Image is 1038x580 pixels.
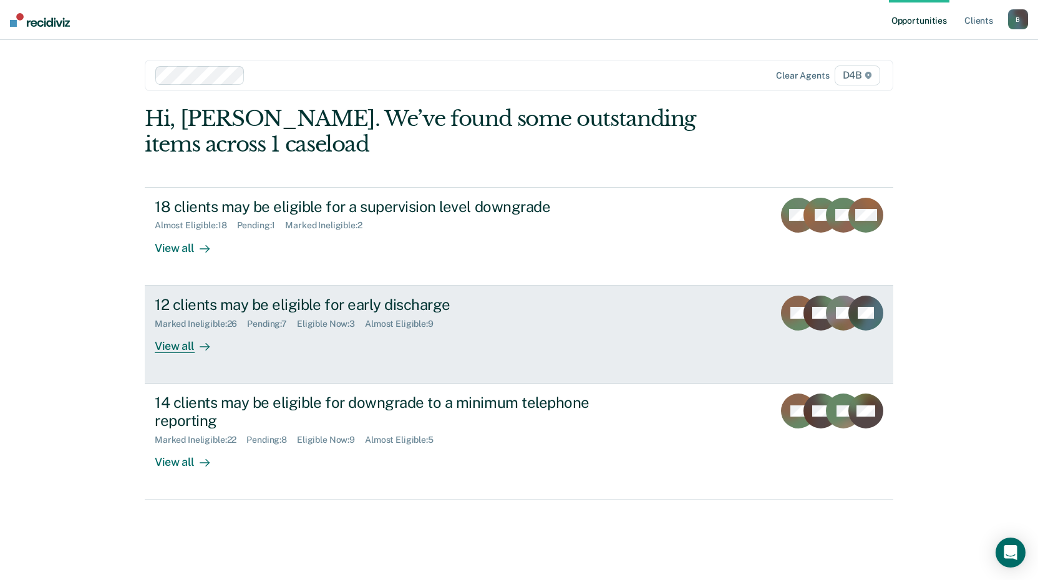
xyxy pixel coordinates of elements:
img: Recidiviz [10,13,70,27]
a: 14 clients may be eligible for downgrade to a minimum telephone reportingMarked Ineligible:22Pend... [145,384,893,500]
a: 12 clients may be eligible for early dischargeMarked Ineligible:26Pending:7Eligible Now:3Almost E... [145,286,893,384]
div: Hi, [PERSON_NAME]. We’ve found some outstanding items across 1 caseload [145,106,744,157]
div: Marked Ineligible : 26 [155,319,247,329]
div: 12 clients may be eligible for early discharge [155,296,593,314]
div: View all [155,329,225,353]
div: Eligible Now : 3 [297,319,365,329]
div: Eligible Now : 9 [297,435,365,445]
a: 18 clients may be eligible for a supervision level downgradeAlmost Eligible:18Pending:1Marked Ine... [145,187,893,286]
div: Pending : 7 [247,319,297,329]
div: Open Intercom Messenger [996,538,1026,568]
button: B [1008,9,1028,29]
span: D4B [835,65,880,85]
div: Marked Ineligible : 2 [285,220,372,231]
div: Almost Eligible : 9 [365,319,444,329]
div: Pending : 8 [246,435,297,445]
div: Clear agents [776,70,829,81]
div: Almost Eligible : 18 [155,220,237,231]
div: 14 clients may be eligible for downgrade to a minimum telephone reporting [155,394,593,430]
div: Marked Ineligible : 22 [155,435,246,445]
div: Pending : 1 [237,220,286,231]
div: View all [155,231,225,255]
div: View all [155,445,225,469]
div: 18 clients may be eligible for a supervision level downgrade [155,198,593,216]
div: Almost Eligible : 5 [365,435,444,445]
